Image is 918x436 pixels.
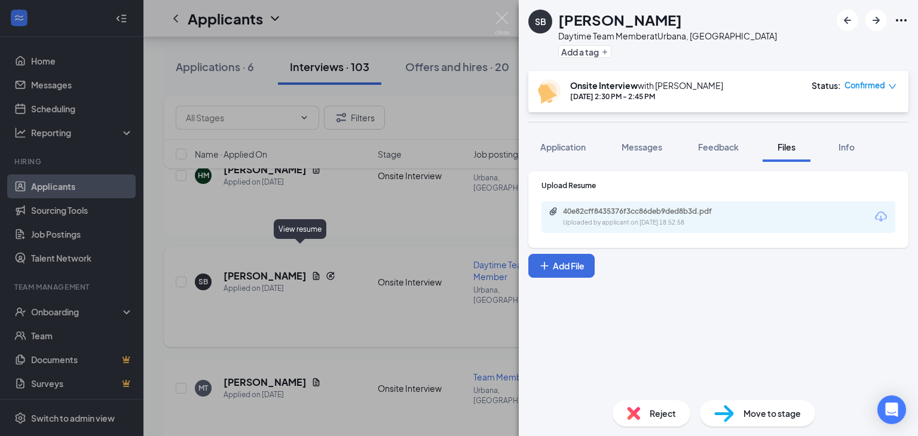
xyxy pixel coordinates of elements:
[877,395,906,424] div: Open Intercom Messenger
[558,30,777,42] div: Daytime Team Member at Urbana, [GEOGRAPHIC_DATA]
[528,254,595,278] button: Add FilePlus
[549,207,742,228] a: Paperclip40e82cff8435376f3cc86deb9ded8b3d.pdfUploaded by applicant on [DATE] 18:52:58
[558,45,611,58] button: PlusAdd a tag
[541,180,895,191] div: Upload Resume
[558,10,682,30] h1: [PERSON_NAME]
[743,407,801,420] span: Move to stage
[650,407,676,420] span: Reject
[622,142,662,152] span: Messages
[844,79,885,91] span: Confirmed
[570,91,723,102] div: [DATE] 2:30 PM - 2:45 PM
[698,142,739,152] span: Feedback
[837,10,858,31] button: ArrowLeftNew
[540,142,586,152] span: Application
[865,10,887,31] button: ArrowRight
[869,13,883,27] svg: ArrowRight
[535,16,546,27] div: SB
[570,80,638,91] b: Onsite Interview
[894,13,908,27] svg: Ellipses
[274,219,326,239] div: View resume
[563,218,742,228] div: Uploaded by applicant on [DATE] 18:52:58
[888,82,896,91] span: down
[549,207,558,216] svg: Paperclip
[812,79,841,91] div: Status :
[840,13,855,27] svg: ArrowLeftNew
[839,142,855,152] span: Info
[563,207,730,216] div: 40e82cff8435376f3cc86deb9ded8b3d.pdf
[874,210,888,224] svg: Download
[778,142,795,152] span: Files
[601,48,608,56] svg: Plus
[570,79,723,91] div: with [PERSON_NAME]
[538,260,550,272] svg: Plus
